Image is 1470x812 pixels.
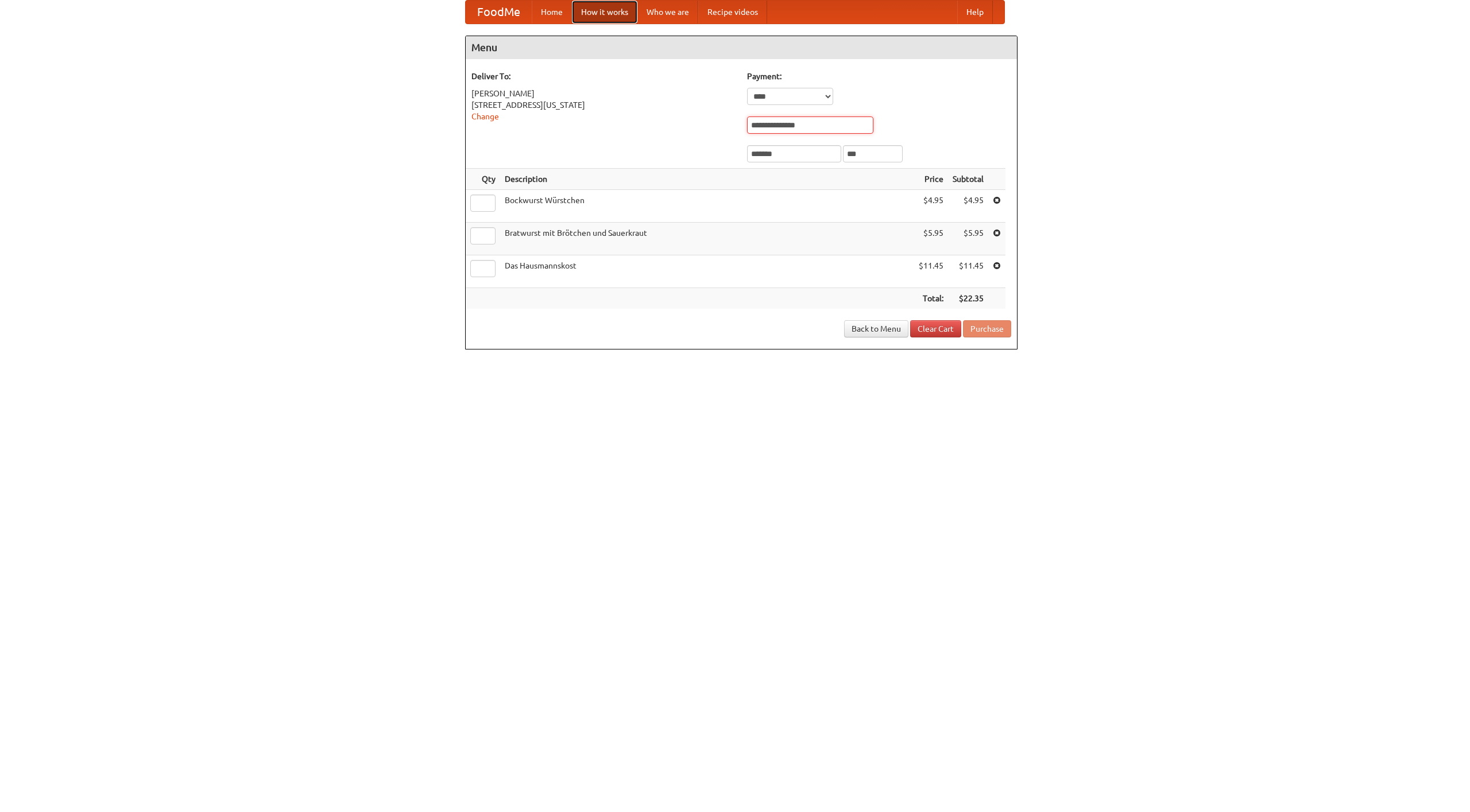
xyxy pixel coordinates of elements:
[471,88,736,99] div: [PERSON_NAME]
[948,169,988,190] th: Subtotal
[471,71,736,82] h5: Deliver To:
[500,255,914,288] td: Das Hausmannskost
[471,112,499,121] a: Change
[471,99,736,111] div: [STREET_ADDRESS][US_STATE]
[747,71,1011,82] h5: Payment:
[914,169,948,190] th: Price
[466,1,532,24] a: FoodMe
[948,190,988,223] td: $4.95
[948,223,988,255] td: $5.95
[910,320,961,337] a: Clear Cart
[914,223,948,255] td: $5.95
[466,36,1017,59] h4: Menu
[500,223,914,255] td: Bratwurst mit Brötchen und Sauerkraut
[914,255,948,288] td: $11.45
[532,1,572,24] a: Home
[844,320,908,337] a: Back to Menu
[637,1,698,24] a: Who we are
[957,1,993,24] a: Help
[963,320,1011,337] button: Purchase
[500,190,914,223] td: Bockwurst Würstchen
[466,169,500,190] th: Qty
[500,169,914,190] th: Description
[914,190,948,223] td: $4.95
[948,288,988,309] th: $22.35
[948,255,988,288] td: $11.45
[698,1,767,24] a: Recipe videos
[914,288,948,309] th: Total:
[572,1,637,24] a: How it works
